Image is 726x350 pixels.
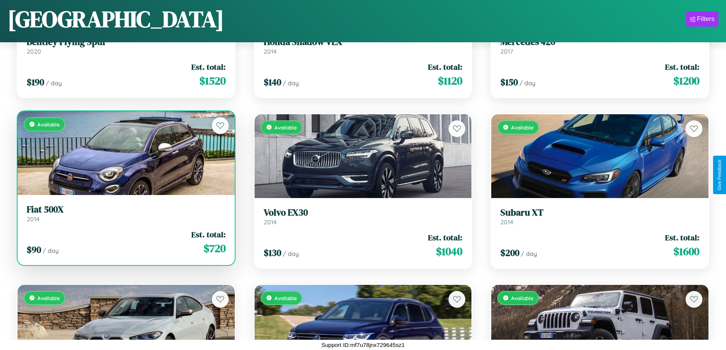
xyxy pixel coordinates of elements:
span: 2014 [27,215,40,223]
span: 2014 [264,218,277,226]
span: Available [511,124,534,131]
a: Volvo EX302014 [264,207,463,226]
span: $ 1040 [436,244,462,259]
span: Available [274,295,297,301]
span: $ 190 [27,76,44,88]
span: Est. total: [191,61,226,72]
span: Available [274,124,297,131]
button: Filters [686,11,718,27]
span: Available [511,295,534,301]
span: $ 720 [204,241,226,256]
span: Est. total: [665,232,699,243]
h1: [GEOGRAPHIC_DATA] [8,3,224,35]
a: Subaru XT2014 [500,207,699,226]
h3: Honda Shadow VLX [264,37,463,48]
a: Bentley Flying Spur2020 [27,37,226,55]
span: $ 140 [264,76,281,88]
span: / day [283,79,299,87]
span: Est. total: [191,229,226,240]
h3: Fiat 500X [27,204,226,215]
span: $ 1200 [673,73,699,88]
span: $ 130 [264,246,281,259]
span: $ 150 [500,76,518,88]
span: 2014 [264,48,277,55]
span: 2017 [500,48,513,55]
span: Est. total: [665,61,699,72]
span: / day [46,79,62,87]
a: Honda Shadow VLX2014 [264,37,463,55]
span: Available [37,121,60,128]
a: Fiat 500X2014 [27,204,226,223]
div: Give Feedback [717,160,722,190]
span: $ 1120 [438,73,462,88]
span: / day [43,247,59,254]
h3: Subaru XT [500,207,699,218]
h3: Bentley Flying Spur [27,37,226,48]
span: $ 1520 [199,73,226,88]
h3: Volvo EX30 [264,207,463,218]
span: Est. total: [428,232,462,243]
span: Available [37,295,60,301]
div: Filters [697,15,715,23]
a: Mercedes 4202017 [500,37,699,55]
span: 2020 [27,48,41,55]
span: $ 1600 [673,244,699,259]
span: 2014 [500,218,513,226]
h3: Mercedes 420 [500,37,699,48]
p: Support ID: mf7u78jnx729645sz1 [321,340,404,350]
span: Est. total: [428,61,462,72]
span: / day [519,79,535,87]
span: $ 200 [500,246,519,259]
span: $ 90 [27,243,41,256]
span: / day [521,250,537,257]
span: / day [283,250,299,257]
